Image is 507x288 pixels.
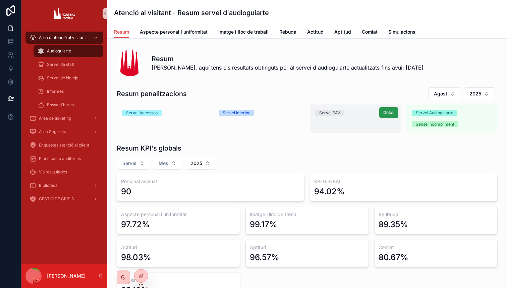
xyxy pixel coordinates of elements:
[114,29,129,35] span: Resum
[54,8,75,19] img: App logo
[218,26,269,39] a: Imatge i lloc de treball
[279,26,296,39] a: Rebuda
[250,244,364,251] h3: Aptitud
[25,126,103,138] a: Àrea Seguretat
[314,178,493,185] h3: KPI GLOBAL
[25,112,103,124] a: Àrea de ticketing
[362,26,378,39] a: Comiat
[47,75,78,81] span: Servei de Neteja
[39,196,74,202] span: GESTIÓ DE CRISIS
[21,27,107,214] div: scrollable content
[34,72,103,84] a: Servei de Neteja
[379,252,408,263] div: 80.67%
[140,26,208,39] a: Aspecte personal i uniformitat
[117,89,187,98] h1: Resum penalitzacions
[47,102,74,108] span: Bossa d'hores
[250,219,277,230] div: 99.17%
[34,99,103,111] a: Bossa d'hores
[121,244,236,251] h3: Actitud
[153,157,182,170] button: Select Button
[416,110,453,116] div: Servei Audioguiarte
[379,244,493,251] h3: Comiat
[185,157,216,170] button: Select Button
[34,45,103,57] a: Audioguiarte
[117,157,150,170] button: Select Button
[379,219,408,230] div: 89.35%
[126,110,158,116] div: Servei Accessos
[159,160,168,167] span: Mes
[388,26,415,39] a: Simulacions
[307,26,324,39] a: Actitud
[379,107,398,118] button: Detall
[121,219,150,230] div: 97.72%
[218,29,269,35] span: Imatge i lloc de treball
[47,273,86,279] p: [PERSON_NAME]
[121,277,236,284] h3: Simulació
[334,29,351,35] span: Aptitud
[25,166,103,178] a: Visites guiades
[121,211,236,218] h3: Aspecte personal i uniformitat
[464,87,495,100] button: Select Button
[25,179,103,192] a: Biblioteca
[39,183,58,188] span: Biblioteca
[152,64,424,72] span: [PERSON_NAME], aquí tens els resultats obtinguts per al servei d'audioguiarte actualitzats fins a...
[121,178,300,185] h3: Personal avaluat
[121,186,131,197] div: 90
[279,29,296,35] span: Rebuda
[362,29,378,35] span: Comiat
[25,139,103,151] a: Enquestes atenció al client
[319,110,340,116] div: Servei PAV
[117,143,181,153] h1: Resum KPI's globals
[416,121,454,127] div: Sense incompliment
[25,32,103,44] a: Àrea d'atenció al visitant
[250,252,279,263] div: 96.57%
[114,26,129,39] a: Resum
[39,116,71,121] span: Àrea de ticketing
[39,129,68,134] span: Àrea Seguretat
[469,90,481,97] span: 2025
[122,160,136,167] span: Servei
[34,85,103,97] a: Informes
[223,110,250,116] div: Servei Interior
[39,169,67,175] span: Visites guiades
[39,156,81,161] span: Planificació auditories
[114,8,269,17] h1: Atenció al visitant - Resum servei d'audioguiarte
[39,35,86,40] span: Àrea d'atenció al visitant
[34,58,103,71] a: Servei de staff
[434,90,447,97] span: Agost
[47,62,74,67] span: Servei de staff
[47,48,71,54] span: Audioguiarte
[388,29,415,35] span: Simulacions
[152,54,424,64] h1: Resum
[121,252,151,263] div: 98.03%
[334,26,351,39] a: Aptitud
[39,142,89,148] span: Enquestes atenció al client
[428,87,461,100] button: Select Button
[47,89,64,94] span: Informes
[25,153,103,165] a: Planificació auditories
[307,29,324,35] span: Actitud
[140,29,208,35] span: Aspecte personal i uniformitat
[383,110,394,115] span: Detall
[190,160,202,167] span: 2025
[379,211,493,218] h3: Reubuda
[314,186,345,197] div: 94.02%
[250,211,364,218] h3: Imatge i lloc de treball
[25,193,103,205] a: GESTIÓ DE CRISIS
